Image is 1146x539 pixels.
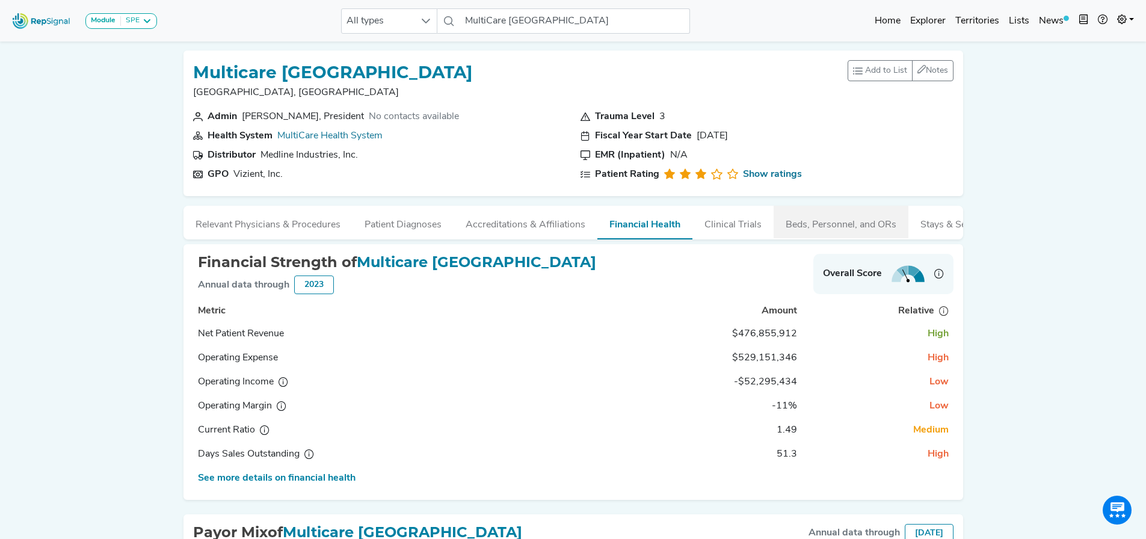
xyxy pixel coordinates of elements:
span: Low [929,401,949,411]
span: Multicare [GEOGRAPHIC_DATA] [357,253,596,271]
div: 2023 [294,276,334,294]
a: Lists [1004,9,1034,33]
button: Intel Book [1074,9,1093,33]
span: -11% [772,401,797,411]
button: Stays & Services [908,206,1003,238]
a: Home [870,9,905,33]
span: High [928,353,949,363]
a: News [1034,9,1074,33]
div: Distributor [208,148,256,162]
div: toolbar [848,60,953,81]
div: Net Patient Revenue [198,327,318,341]
button: Relevant Physicians & Procedures [183,206,353,238]
span: All types [342,9,414,33]
div: Medline Industries, Inc. [260,148,358,162]
div: [PERSON_NAME], President [242,109,364,124]
img: strengthMeter2.10ce9edd.svg [892,265,925,283]
div: Operating Income [198,375,318,389]
button: Add to List [848,60,913,81]
a: Show ratings [743,167,802,182]
h1: Multicare [GEOGRAPHIC_DATA] [193,63,472,83]
div: MultiCare Health System [277,129,383,143]
a: Territories [950,9,1004,33]
th: Metric [193,301,614,321]
span: 1.49 [777,425,797,435]
button: Patient Diagnoses [353,206,454,238]
div: No contacts available [369,109,459,124]
span: Notes [926,66,948,75]
button: Clinical Trials [692,206,774,238]
span: 51.3 [777,449,797,459]
div: Days Sales Outstanding [198,447,318,461]
div: Patient Rating [595,167,659,182]
div: Vizient, Inc. [233,167,283,182]
td: See more details on financial health [193,466,614,490]
span: Financial Strength of [198,253,357,271]
a: Explorer [905,9,950,33]
input: Search a physician or facility [460,8,690,34]
div: Health System [208,129,273,143]
div: GPO [208,167,229,182]
span: High [928,329,949,339]
div: SPE [121,16,140,26]
button: Beds, Personnel, and ORs [774,206,908,238]
div: Current Ratio [198,423,318,437]
button: Financial Health [597,206,692,239]
div: Annual data through [198,278,289,292]
div: Operating Margin [198,399,318,413]
div: Gregory George Repetti III, President [242,109,364,124]
span: Low [929,377,949,387]
span: -$52,295,434 [734,377,797,387]
span: $476,855,912 [732,329,797,339]
a: MultiCare Health System [277,131,383,141]
span: Add to List [865,64,907,77]
button: ModuleSPE [85,13,157,29]
div: N/A [670,148,688,162]
div: Admin [208,109,237,124]
span: High [928,449,949,459]
div: EMR (Inpatient) [595,148,665,162]
th: Amount [614,301,801,321]
button: Notes [912,60,953,81]
span: Medium [913,425,949,435]
div: Trauma Level [595,109,655,124]
div: [DATE] [697,129,728,143]
strong: Overall Score [823,266,882,281]
div: Fiscal Year Start Date [595,129,692,143]
strong: Module [91,17,116,24]
div: 3 [659,109,665,124]
p: [GEOGRAPHIC_DATA], [GEOGRAPHIC_DATA] [193,85,472,100]
button: Accreditations & Affiliations [454,206,597,238]
span: $529,151,346 [732,353,797,363]
div: Operating Expense [198,351,318,365]
th: Relative [802,301,953,321]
